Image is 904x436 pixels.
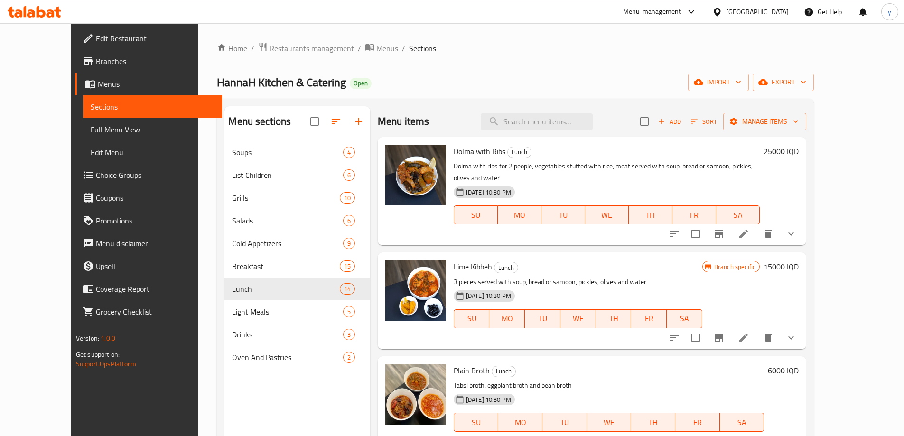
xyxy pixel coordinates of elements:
a: Sections [83,95,222,118]
button: WE [585,205,629,224]
button: show more [780,326,802,349]
span: 2 [344,353,354,362]
span: Menus [376,43,398,54]
span: MO [502,208,538,222]
span: 6 [344,171,354,180]
a: Coupons [75,186,222,209]
span: 15 [340,262,354,271]
span: 9 [344,239,354,248]
span: Select section [634,111,654,131]
button: SA [716,205,760,224]
a: Promotions [75,209,222,232]
button: Add [654,114,685,129]
span: Select to update [686,224,706,244]
li: / [402,43,405,54]
span: 5 [344,307,354,316]
button: SU [454,309,490,328]
h6: 6000 IQD [768,364,799,377]
span: Open [350,79,372,87]
span: [DATE] 10:30 PM [462,188,515,197]
button: TU [541,205,585,224]
span: List Children [232,169,343,181]
div: Lunch [507,147,531,158]
button: FR [675,413,719,432]
span: MO [502,416,539,429]
p: Tabsi broth, eggplant broth and bean broth [454,380,764,391]
button: delete [757,223,780,245]
span: Coupons [96,192,214,204]
span: Sort items [685,114,723,129]
span: [DATE] 10:30 PM [462,395,515,404]
div: Grills10 [224,186,370,209]
span: Promotions [96,215,214,226]
li: / [358,43,361,54]
span: Get support on: [76,348,120,361]
div: Salads6 [224,209,370,232]
button: TH [631,413,675,432]
span: Sort sections [325,110,347,133]
span: Breakfast [232,260,339,272]
span: TU [529,312,557,325]
span: 4 [344,148,354,157]
button: show more [780,223,802,245]
a: Upsell [75,255,222,278]
button: TH [596,309,632,328]
span: Add [657,116,682,127]
div: items [340,283,355,295]
button: Branch-specific-item [708,326,730,349]
span: WE [564,312,592,325]
div: Light Meals5 [224,300,370,323]
span: SU [458,312,486,325]
div: Lunch14 [224,278,370,300]
div: items [340,260,355,272]
span: Select to update [686,328,706,348]
span: [DATE] 10:30 PM [462,291,515,300]
span: Light Meals [232,306,343,317]
span: Manage items [731,116,799,128]
button: export [753,74,814,91]
span: Sections [409,43,436,54]
img: Lime Kibbeh [385,260,446,321]
span: Lunch [492,366,515,377]
span: Grocery Checklist [96,306,214,317]
a: Full Menu View [83,118,222,141]
span: FR [676,208,712,222]
a: Grocery Checklist [75,300,222,323]
nav: Menu sections [224,137,370,372]
p: 3 pieces served with soup, bread or samoon, pickles, olives and water [454,276,702,288]
span: Lunch [232,283,339,295]
span: Branches [96,56,214,67]
button: FR [672,205,716,224]
span: Sort [691,116,717,127]
div: items [343,147,355,158]
h2: Menu sections [228,114,291,129]
div: Open [350,78,372,89]
span: Cold Appetizers [232,238,343,249]
a: Restaurants management [258,42,354,55]
span: 14 [340,285,354,294]
span: TH [633,208,669,222]
button: sort-choices [663,326,686,349]
span: Plain Broth [454,363,490,378]
a: Edit Menu [83,141,222,164]
span: TH [635,416,671,429]
span: Edit Restaurant [96,33,214,44]
span: MO [493,312,521,325]
span: Menu disclaimer [96,238,214,249]
div: items [343,215,355,226]
span: 10 [340,194,354,203]
div: Soups4 [224,141,370,164]
button: TU [542,413,587,432]
span: 6 [344,216,354,225]
span: Lunch [494,262,518,273]
span: Menus [98,78,214,90]
p: Dolma with ribs for 2 people, vegetables stuffed with rice, meat served with soup, bread or samoo... [454,160,760,184]
button: Branch-specific-item [708,223,730,245]
a: Home [217,43,247,54]
span: SA [720,208,756,222]
span: Drinks [232,329,343,340]
a: Menus [365,42,398,55]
